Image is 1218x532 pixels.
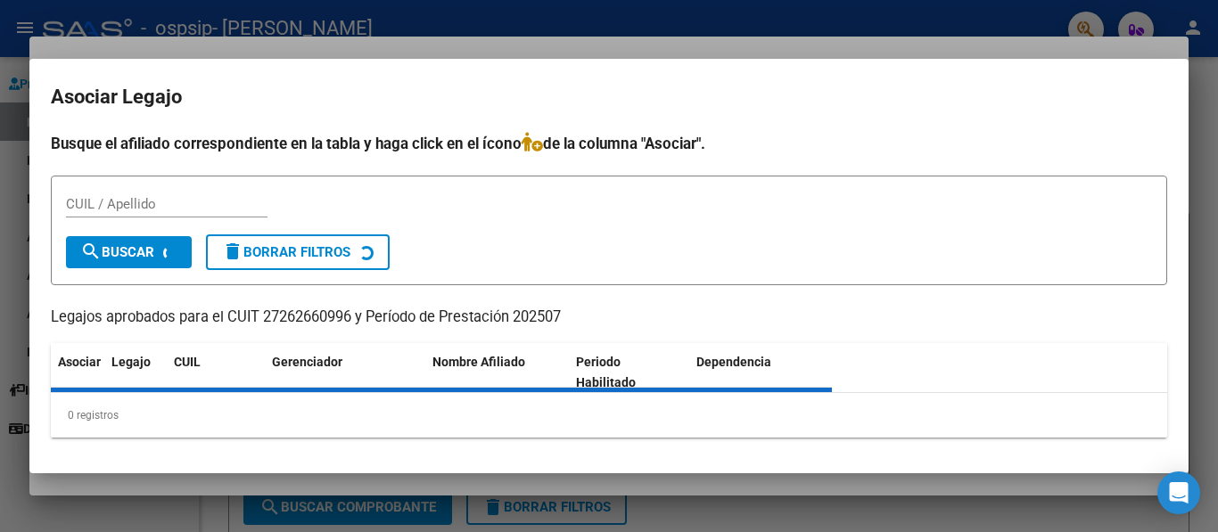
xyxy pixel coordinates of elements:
h4: Busque el afiliado correspondiente en la tabla y haga click en el ícono de la columna "Asociar". [51,132,1167,155]
datatable-header-cell: Asociar [51,343,104,402]
span: Gerenciador [272,355,342,369]
datatable-header-cell: Legajo [104,343,167,402]
datatable-header-cell: Dependencia [689,343,833,402]
datatable-header-cell: CUIL [167,343,265,402]
mat-icon: search [80,241,102,262]
button: Borrar Filtros [206,234,390,270]
span: Legajo [111,355,151,369]
datatable-header-cell: Nombre Afiliado [425,343,569,402]
h2: Asociar Legajo [51,80,1167,114]
datatable-header-cell: Gerenciador [265,343,425,402]
span: Borrar Filtros [222,244,350,260]
mat-icon: delete [222,241,243,262]
div: 0 registros [51,393,1167,438]
span: CUIL [174,355,201,369]
span: Buscar [80,244,154,260]
div: Open Intercom Messenger [1157,471,1200,514]
span: Periodo Habilitado [576,355,636,389]
span: Asociar [58,355,101,369]
span: Nombre Afiliado [432,355,525,369]
p: Legajos aprobados para el CUIT 27262660996 y Período de Prestación 202507 [51,307,1167,329]
button: Buscar [66,236,192,268]
datatable-header-cell: Periodo Habilitado [569,343,689,402]
span: Dependencia [696,355,771,369]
